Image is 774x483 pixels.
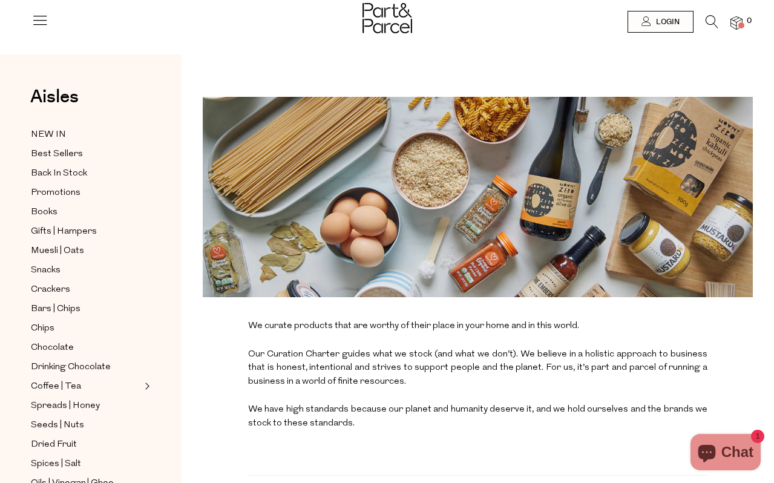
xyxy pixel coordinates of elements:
[653,17,680,27] span: Login
[628,11,694,33] a: Login
[31,438,77,452] span: Dried Fruit
[31,128,66,142] span: NEW IN
[31,341,74,355] span: Chocolate
[31,127,141,142] a: NEW IN
[31,205,57,220] span: Books
[31,437,141,452] a: Dried Fruit
[30,84,79,110] span: Aisles
[31,301,141,317] a: Bars | Chips
[31,185,141,200] a: Promotions
[31,224,141,239] a: Gifts | Hampers
[687,434,764,473] inbox-online-store-chat: Shopify online store chat
[31,166,141,181] a: Back In Stock
[31,263,141,278] a: Snacks
[31,360,111,375] span: Drinking Chocolate
[744,16,755,27] span: 0
[31,282,141,297] a: Crackers
[31,360,141,375] a: Drinking Chocolate
[142,379,150,393] button: Expand/Collapse Coffee | Tea
[30,88,79,118] a: Aisles
[31,379,141,394] a: Coffee | Tea
[248,399,707,435] p: We have high standards because our planet and humanity deserve it, and we hold ourselves and the ...
[31,456,141,471] a: Spices | Salt
[31,302,80,317] span: Bars | Chips
[31,340,141,355] a: Chocolate
[31,166,87,181] span: Back In Stock
[248,344,707,393] p: Our Curation Charter guides what we stock (and what we don’t). We believe in a holistic approach ...
[31,225,97,239] span: Gifts | Hampers
[362,3,412,33] img: Part&Parcel
[31,146,141,162] a: Best Sellers
[730,16,743,29] a: 0
[31,418,141,433] a: Seeds | Nuts
[31,147,83,162] span: Best Sellers
[31,398,141,413] a: Spreads | Honey
[31,263,61,278] span: Snacks
[31,244,84,258] span: Muesli | Oats
[31,399,100,413] span: Spreads | Honey
[31,321,141,336] a: Chips
[31,379,81,394] span: Coffee | Tea
[31,243,141,258] a: Muesli | Oats
[31,205,141,220] a: Books
[31,457,81,471] span: Spices | Salt
[31,283,70,297] span: Crackers
[248,315,707,338] p: We curate products that are worthy of their place in your home and in this world.
[31,186,80,200] span: Promotions
[31,418,84,433] span: Seeds | Nuts
[31,321,54,336] span: Chips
